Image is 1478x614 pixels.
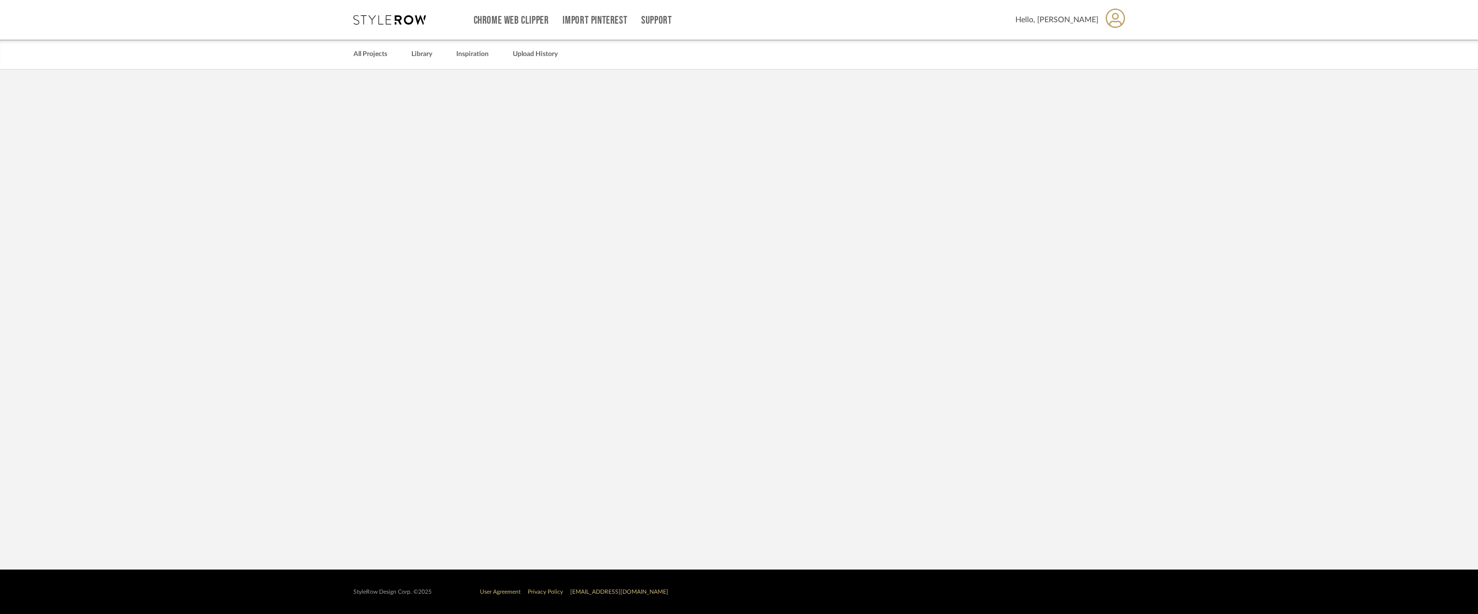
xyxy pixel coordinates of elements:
[480,589,521,595] a: User Agreement
[474,16,549,25] a: Chrome Web Clipper
[528,589,563,595] a: Privacy Policy
[1015,14,1098,26] span: Hello, [PERSON_NAME]
[570,589,668,595] a: [EMAIL_ADDRESS][DOMAIN_NAME]
[513,48,558,61] a: Upload History
[353,588,432,596] div: StyleRow Design Corp. ©2025
[456,48,489,61] a: Inspiration
[411,48,432,61] a: Library
[641,16,672,25] a: Support
[353,48,387,61] a: All Projects
[563,16,627,25] a: Import Pinterest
